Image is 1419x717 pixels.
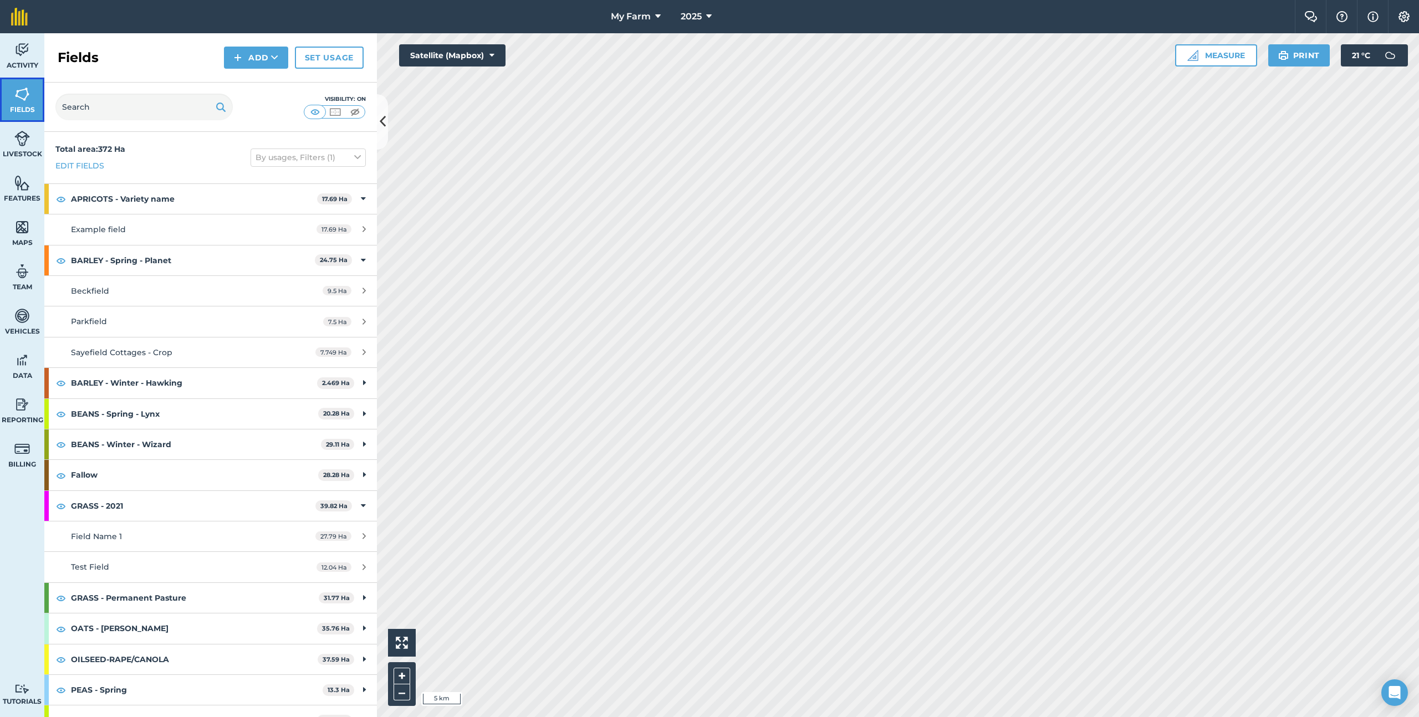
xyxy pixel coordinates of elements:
[71,491,315,521] strong: GRASS - 2021
[234,51,242,64] img: svg+xml;base64,PHN2ZyB4bWxucz0iaHR0cDovL3d3dy53My5vcmcvMjAwMC9zdmciIHdpZHRoPSIxNCIgaGVpZ2h0PSIyNC...
[315,531,351,541] span: 27.79 Ha
[348,106,362,117] img: svg+xml;base64,PHN2ZyB4bWxucz0iaHR0cDovL3d3dy53My5vcmcvMjAwMC9zdmciIHdpZHRoPSI1MCIgaGVpZ2h0PSI0MC...
[1381,679,1408,706] div: Open Intercom Messenger
[71,399,318,429] strong: BEANS - Spring - Lynx
[56,469,66,482] img: svg+xml;base64,PHN2ZyB4bWxucz0iaHR0cDovL3d3dy53My5vcmcvMjAwMC9zdmciIHdpZHRoPSIxOCIgaGVpZ2h0PSIyNC...
[396,637,408,649] img: Four arrows, one pointing top left, one top right, one bottom right and the last bottom left
[323,409,350,417] strong: 20.28 Ha
[44,460,377,490] div: Fallow28.28 Ha
[44,276,377,306] a: Beckfield9.5 Ha
[44,491,377,521] div: GRASS - 202139.82 Ha
[44,306,377,336] a: Parkfield7.5 Ha
[1367,10,1379,23] img: svg+xml;base64,PHN2ZyB4bWxucz0iaHR0cDovL3d3dy53My5vcmcvMjAwMC9zdmciIHdpZHRoPSIxNyIgaGVpZ2h0PSIxNy...
[399,44,506,66] button: Satellite (Mapbox)
[304,95,366,104] div: Visibility: On
[55,144,125,154] strong: Total area : 372 Ha
[71,184,317,214] strong: APRICOTS - Variety name
[320,256,348,264] strong: 24.75 Ha
[14,396,30,413] img: svg+xml;base64,PD94bWwgdmVyc2lvbj0iMS4wIiBlbmNvZGluZz0idXRmLTgiPz4KPCEtLSBHZW5lcmF0b3I6IEFkb2JlIE...
[71,429,321,459] strong: BEANS - Winter - Wizard
[323,286,351,295] span: 9.5 Ha
[71,347,172,357] span: Sayefield Cottages - Crop
[71,368,317,398] strong: BARLEY - Winter - Hawking
[55,160,104,172] a: Edit fields
[1268,44,1330,66] button: Print
[44,245,377,275] div: BARLEY - Spring - Planet24.75 Ha
[322,624,350,632] strong: 35.76 Ha
[323,317,351,326] span: 7.5 Ha
[320,502,348,510] strong: 39.82 Ha
[322,379,350,387] strong: 2.469 Ha
[14,684,30,694] img: svg+xml;base64,PD94bWwgdmVyc2lvbj0iMS4wIiBlbmNvZGluZz0idXRmLTgiPz4KPCEtLSBHZW5lcmF0b3I6IEFkb2JlIE...
[44,552,377,582] a: Test Field12.04 Ha
[71,613,317,643] strong: OATS - [PERSON_NAME]
[14,86,30,103] img: svg+xml;base64,PHN2ZyB4bWxucz0iaHR0cDovL3d3dy53My5vcmcvMjAwMC9zdmciIHdpZHRoPSI1NiIgaGVpZ2h0PSI2MC...
[56,622,66,636] img: svg+xml;base64,PHN2ZyB4bWxucz0iaHR0cDovL3d3dy53My5vcmcvMjAwMC9zdmciIHdpZHRoPSIxOCIgaGVpZ2h0PSIyNC...
[323,471,350,479] strong: 28.28 Ha
[14,130,30,147] img: svg+xml;base64,PD94bWwgdmVyc2lvbj0iMS4wIiBlbmNvZGluZz0idXRmLTgiPz4KPCEtLSBHZW5lcmF0b3I6IEFkb2JlIE...
[56,192,66,206] img: svg+xml;base64,PHN2ZyB4bWxucz0iaHR0cDovL3d3dy53My5vcmcvMjAwMC9zdmciIHdpZHRoPSIxOCIgaGVpZ2h0PSIyNC...
[14,219,30,235] img: svg+xml;base64,PHN2ZyB4bWxucz0iaHR0cDovL3d3dy53My5vcmcvMjAwMC9zdmciIHdpZHRoPSI1NiIgaGVpZ2h0PSI2MC...
[14,42,30,58] img: svg+xml;base64,PD94bWwgdmVyc2lvbj0iMS4wIiBlbmNvZGluZz0idXRmLTgiPz4KPCEtLSBHZW5lcmF0b3I6IEFkb2JlIE...
[55,94,233,120] input: Search
[44,184,377,214] div: APRICOTS - Variety name17.69 Ha
[44,399,377,429] div: BEANS - Spring - Lynx20.28 Ha
[328,106,342,117] img: svg+xml;base64,PHN2ZyB4bWxucz0iaHR0cDovL3d3dy53My5vcmcvMjAwMC9zdmciIHdpZHRoPSI1MCIgaGVpZ2h0PSI0MC...
[611,10,651,23] span: My Farm
[1397,11,1411,22] img: A cog icon
[11,8,28,25] img: fieldmargin Logo
[394,684,410,700] button: –
[1304,11,1318,22] img: Two speech bubbles overlapping with the left bubble in the forefront
[14,263,30,280] img: svg+xml;base64,PD94bWwgdmVyc2lvbj0iMS4wIiBlbmNvZGluZz0idXRmLTgiPz4KPCEtLSBHZW5lcmF0b3I6IEFkb2JlIE...
[44,429,377,459] div: BEANS - Winter - Wizard29.11 Ha
[44,583,377,613] div: GRASS - Permanent Pasture31.77 Ha
[1175,44,1257,66] button: Measure
[56,438,66,451] img: svg+xml;base64,PHN2ZyB4bWxucz0iaHR0cDovL3d3dy53My5vcmcvMjAwMC9zdmciIHdpZHRoPSIxOCIgaGVpZ2h0PSIyNC...
[71,675,323,705] strong: PEAS - Spring
[322,195,348,203] strong: 17.69 Ha
[56,653,66,666] img: svg+xml;base64,PHN2ZyB4bWxucz0iaHR0cDovL3d3dy53My5vcmcvMjAwMC9zdmciIHdpZHRoPSIxOCIgaGVpZ2h0PSIyNC...
[1341,44,1408,66] button: 21 °C
[317,224,351,234] span: 17.69 Ha
[14,441,30,457] img: svg+xml;base64,PD94bWwgdmVyc2lvbj0iMS4wIiBlbmNvZGluZz0idXRmLTgiPz4KPCEtLSBHZW5lcmF0b3I6IEFkb2JlIE...
[324,594,350,602] strong: 31.77 Ha
[251,148,366,166] button: By usages, Filters (1)
[14,308,30,324] img: svg+xml;base64,PD94bWwgdmVyc2lvbj0iMS4wIiBlbmNvZGluZz0idXRmLTgiPz4KPCEtLSBHZW5lcmF0b3I6IEFkb2JlIE...
[56,254,66,267] img: svg+xml;base64,PHN2ZyB4bWxucz0iaHR0cDovL3d3dy53My5vcmcvMjAwMC9zdmciIHdpZHRoPSIxOCIgaGVpZ2h0PSIyNC...
[44,521,377,551] a: Field Name 127.79 Ha
[71,286,109,296] span: Beckfield
[44,214,377,244] a: Example field17.69 Ha
[71,562,109,572] span: Test Field
[56,591,66,605] img: svg+xml;base64,PHN2ZyB4bWxucz0iaHR0cDovL3d3dy53My5vcmcvMjAwMC9zdmciIHdpZHRoPSIxOCIgaGVpZ2h0PSIyNC...
[56,376,66,390] img: svg+xml;base64,PHN2ZyB4bWxucz0iaHR0cDovL3d3dy53My5vcmcvMjAwMC9zdmciIHdpZHRoPSIxOCIgaGVpZ2h0PSIyNC...
[328,686,350,694] strong: 13.3 Ha
[44,644,377,674] div: OILSEED-RAPE/CANOLA37.59 Ha
[56,499,66,513] img: svg+xml;base64,PHN2ZyB4bWxucz0iaHR0cDovL3d3dy53My5vcmcvMjAwMC9zdmciIHdpZHRoPSIxOCIgaGVpZ2h0PSIyNC...
[44,675,377,705] div: PEAS - Spring13.3 Ha
[44,613,377,643] div: OATS - [PERSON_NAME]35.76 Ha
[1352,44,1370,66] span: 21 ° C
[315,347,351,357] span: 7.749 Ha
[71,245,315,275] strong: BARLEY - Spring - Planet
[1335,11,1349,22] img: A question mark icon
[394,668,410,684] button: +
[71,316,107,326] span: Parkfield
[71,583,319,613] strong: GRASS - Permanent Pasture
[14,175,30,191] img: svg+xml;base64,PHN2ZyB4bWxucz0iaHR0cDovL3d3dy53My5vcmcvMjAwMC9zdmciIHdpZHRoPSI1NiIgaGVpZ2h0PSI2MC...
[1278,49,1289,62] img: svg+xml;base64,PHN2ZyB4bWxucz0iaHR0cDovL3d3dy53My5vcmcvMjAwMC9zdmciIHdpZHRoPSIxOSIgaGVpZ2h0PSIyNC...
[295,47,364,69] a: Set usage
[216,100,226,114] img: svg+xml;base64,PHN2ZyB4bWxucz0iaHR0cDovL3d3dy53My5vcmcvMjAwMC9zdmciIHdpZHRoPSIxOSIgaGVpZ2h0PSIyNC...
[71,224,126,234] span: Example field
[56,683,66,696] img: svg+xml;base64,PHN2ZyB4bWxucz0iaHR0cDovL3d3dy53My5vcmcvMjAwMC9zdmciIHdpZHRoPSIxOCIgaGVpZ2h0PSIyNC...
[71,644,318,674] strong: OILSEED-RAPE/CANOLA
[224,47,288,69] button: Add
[56,407,66,421] img: svg+xml;base64,PHN2ZyB4bWxucz0iaHR0cDovL3d3dy53My5vcmcvMjAwMC9zdmciIHdpZHRoPSIxOCIgaGVpZ2h0PSIyNC...
[1187,50,1198,61] img: Ruler icon
[681,10,702,23] span: 2025
[58,49,99,66] h2: Fields
[1379,44,1401,66] img: svg+xml;base64,PD94bWwgdmVyc2lvbj0iMS4wIiBlbmNvZGluZz0idXRmLTgiPz4KPCEtLSBHZW5lcmF0b3I6IEFkb2JlIE...
[71,531,122,541] span: Field Name 1
[14,352,30,368] img: svg+xml;base64,PD94bWwgdmVyc2lvbj0iMS4wIiBlbmNvZGluZz0idXRmLTgiPz4KPCEtLSBHZW5lcmF0b3I6IEFkb2JlIE...
[323,655,350,663] strong: 37.59 Ha
[44,337,377,367] a: Sayefield Cottages - Crop7.749 Ha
